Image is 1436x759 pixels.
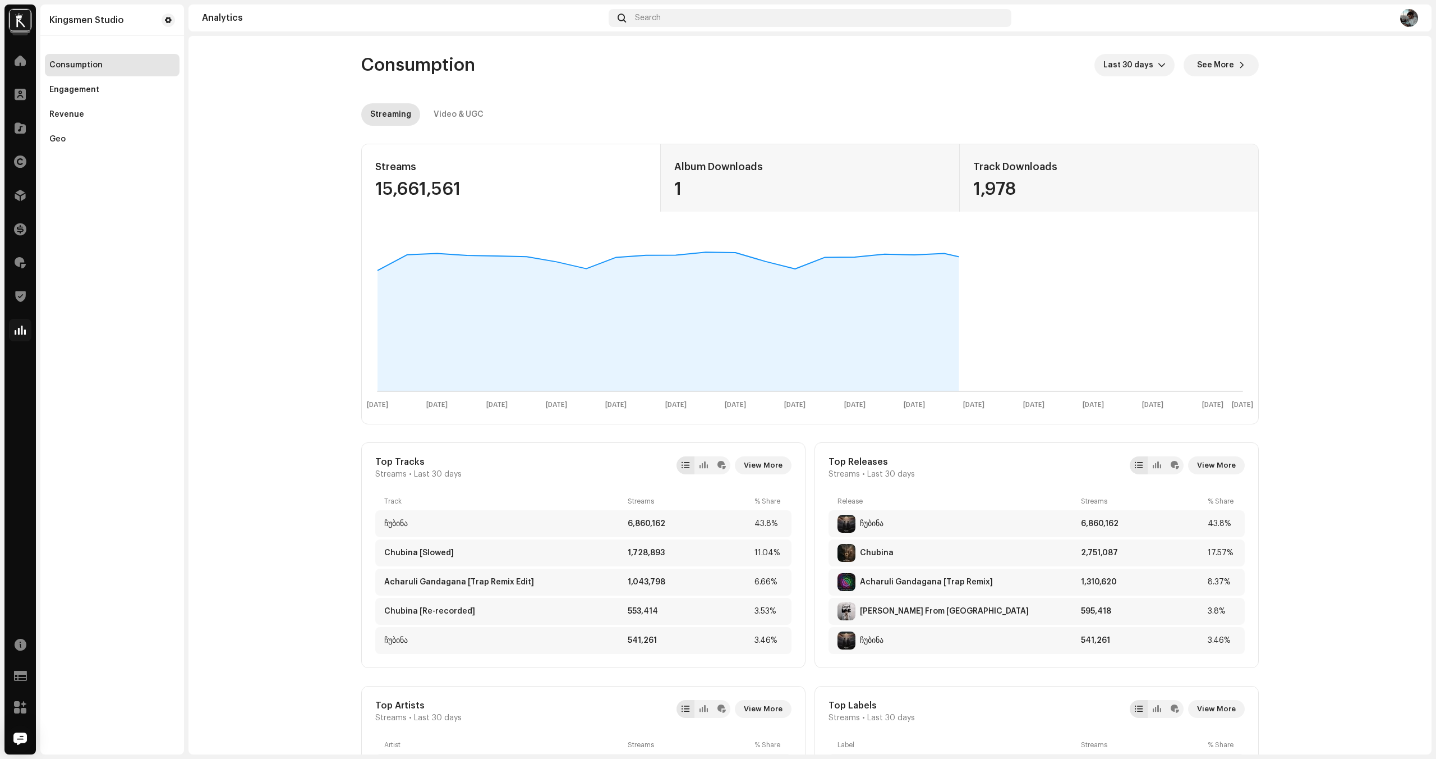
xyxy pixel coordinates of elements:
span: • [862,470,865,479]
div: Geo [49,135,66,144]
div: 553,414 [628,607,750,616]
text: [DATE] [486,401,508,409]
span: View More [744,454,783,477]
span: Streams [375,470,407,479]
img: 26421404-8302-48E5-925A-7E5C6614499D [837,515,855,533]
text: [DATE] [546,401,567,409]
div: 2,751,087 [1081,548,1203,557]
div: 3.53% [754,607,783,616]
button: View More [1188,456,1245,474]
div: 3.46% [1208,636,1236,645]
div: Streams [1081,497,1203,506]
re-m-nav-item: Engagement [45,79,179,101]
div: % Share [754,740,783,749]
div: Streaming [370,103,411,126]
div: Streams [628,497,750,506]
button: See More [1184,54,1259,76]
div: 8.37% [1208,578,1236,587]
div: 11.04% [754,548,783,557]
div: Revenue [49,110,84,119]
div: Acharuli Gandagana [Trap Remix Edit] [384,578,534,587]
div: 541,261 [1081,636,1203,645]
span: • [409,714,412,723]
re-m-nav-item: Revenue [45,103,179,126]
div: Chubina [860,548,894,557]
div: 541,261 [628,636,750,645]
div: 1,728,893 [628,548,750,557]
text: [DATE] [426,401,448,409]
div: ჩუბინა [384,519,408,528]
div: Track Downloads [973,158,1245,176]
div: Lucie From Paris [860,607,1029,616]
text: [DATE] [605,401,627,409]
div: 1 [674,180,946,198]
div: Streams [628,740,750,749]
span: • [409,470,412,479]
div: 1,310,620 [1081,578,1203,587]
div: Top Tracks [375,456,462,468]
button: View More [735,456,791,474]
span: Streams [375,714,407,723]
div: Top Releases [829,456,915,468]
img: e9e70cf3-c49a-424f-98c5-fab0222053be [9,9,31,31]
div: 17.57% [1208,548,1236,557]
text: [DATE] [665,401,687,409]
div: Top Labels [829,700,915,711]
img: 83208BB6-6BAC-43F7-A6B0-D202687AA42F [837,632,855,650]
div: Chubina [Slowed] [384,548,454,557]
div: Kingsmen Studio [49,16,124,25]
span: Last 30 days [414,470,462,479]
span: Search [635,13,661,22]
span: Last 30 days [414,714,462,723]
text: [DATE] [1023,401,1044,409]
div: 43.8% [754,519,783,528]
div: ჩუბინა [384,636,408,645]
text: [DATE] [1083,401,1104,409]
div: Streams [375,158,647,176]
div: 43.8% [1208,519,1236,528]
text: [DATE] [1142,401,1163,409]
div: Album Downloads [674,158,946,176]
div: % Share [1208,497,1236,506]
div: dropdown trigger [1158,54,1166,76]
span: Consumption [361,54,475,76]
text: [DATE] [844,401,866,409]
button: View More [1188,700,1245,718]
button: View More [735,700,791,718]
div: Label [837,740,1076,749]
span: View More [1197,698,1236,720]
span: View More [1197,454,1236,477]
re-m-nav-item: Geo [45,128,179,150]
text: [DATE] [725,401,746,409]
div: Chubina [Re-recorded] [384,607,475,616]
div: Acharuli Gandagana [Trap Remix] [860,578,993,587]
div: 6.66% [754,578,783,587]
div: Consumption [49,61,103,70]
img: BD36D2B1-D89F-4ED5-8A6B-74917002012A [837,573,855,591]
span: Streams [829,714,860,723]
div: 1,978 [973,180,1245,198]
div: Artist [384,740,623,749]
div: 15,661,561 [375,180,647,198]
div: % Share [754,497,783,506]
text: [DATE] [1232,401,1253,409]
img: e7e1c77d-7ac2-4e23-a9aa-5e1bb7bb2ada [1400,9,1418,27]
text: [DATE] [963,401,984,409]
text: [DATE] [367,401,388,409]
div: Video & UGC [434,103,484,126]
text: [DATE] [784,401,806,409]
text: [DATE] [904,401,925,409]
div: 3.46% [754,636,783,645]
re-m-nav-item: Consumption [45,54,179,76]
div: 6,860,162 [1081,519,1203,528]
div: ჩუბინა [860,519,883,528]
div: Track [384,497,623,506]
img: C86D2771-EDE4-4843-A45B-54F8D3B641A8 [837,544,855,562]
span: Streams [829,470,860,479]
span: Last 30 days [867,714,915,723]
span: • [862,714,865,723]
div: Open Intercom Messenger [7,725,34,752]
div: 3.8% [1208,607,1236,616]
div: 1,043,798 [628,578,750,587]
span: See More [1197,54,1234,76]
